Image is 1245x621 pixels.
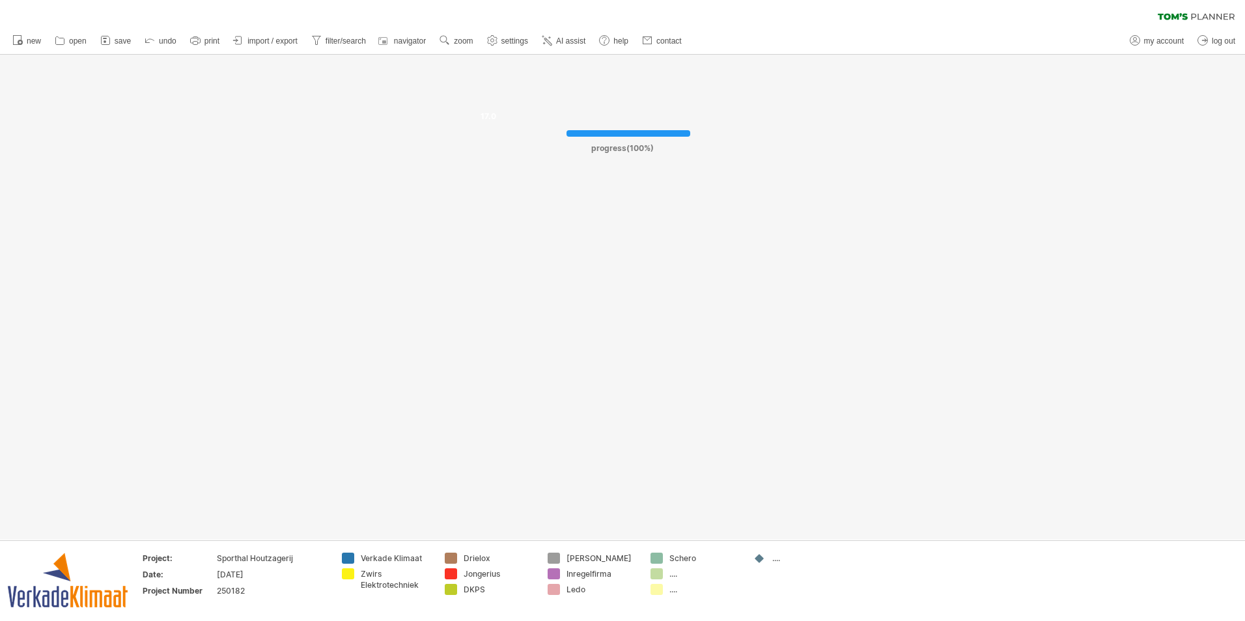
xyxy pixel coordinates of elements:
[143,585,214,596] div: Project Number
[115,36,131,46] span: save
[669,568,740,579] div: ....
[217,569,326,580] div: [DATE]
[472,110,497,122] div: 17.0
[596,33,632,49] a: help
[187,33,223,49] a: print
[361,553,432,564] div: Verkade Klimaat
[1144,36,1184,46] span: my account
[217,553,326,564] div: Sporthal Houtzagerij
[464,553,535,564] div: Drielox
[361,568,432,590] div: Zwirs Elektrotechniek
[613,36,628,46] span: help
[454,36,473,46] span: zoom
[567,553,637,564] div: [PERSON_NAME]
[69,36,87,46] span: open
[436,33,477,49] a: zoom
[143,553,214,564] div: Project:
[1194,33,1239,49] a: log out
[394,36,426,46] span: navigator
[464,584,535,595] div: DKPS
[308,33,370,49] a: filter/search
[7,553,128,607] img: 809515c1-3d08-4872-ba10-11f1c2bdce1f.png
[464,568,535,579] div: Jongerius
[143,569,214,580] div: Date:
[376,33,430,49] a: navigator
[230,33,301,49] a: import / export
[9,33,45,49] a: new
[669,553,740,564] div: Schero
[1212,36,1235,46] span: log out
[141,33,180,49] a: undo
[51,33,91,49] a: open
[772,553,843,564] div: ....
[639,33,686,49] a: contact
[567,568,637,579] div: Inregelfirma
[514,137,731,153] div: progress(100%)
[326,36,366,46] span: filter/search
[567,584,637,595] div: Ledo
[27,36,41,46] span: new
[501,36,528,46] span: settings
[539,33,589,49] a: AI assist
[484,33,532,49] a: settings
[204,36,219,46] span: print
[556,36,585,46] span: AI assist
[97,33,135,49] a: save
[1126,33,1188,49] a: my account
[247,36,298,46] span: import / export
[669,584,740,595] div: ....
[159,36,176,46] span: undo
[656,36,682,46] span: contact
[217,585,326,596] div: 250182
